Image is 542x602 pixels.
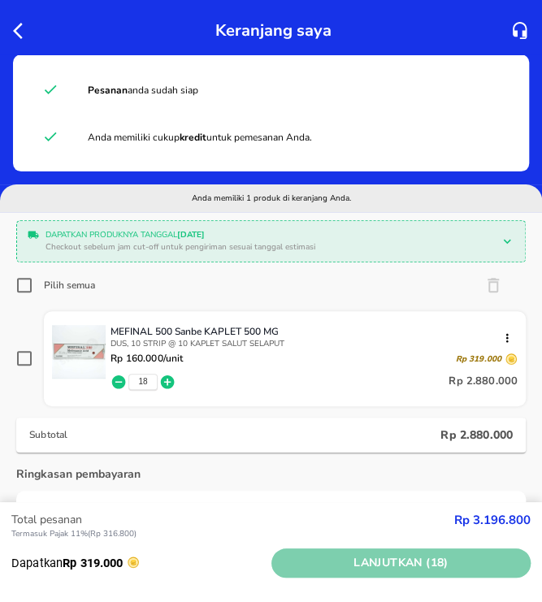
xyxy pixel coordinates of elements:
[88,84,198,97] span: anda sudah siap
[21,225,521,258] div: Dapatkan produknya tanggal[DATE]Checkout sebelum jam cut-off untuk pengiriman sesuai tanggal esti...
[52,325,106,379] img: MEFINAL 500 Sanbe KAPLET 500 MG
[180,131,206,144] strong: kredit
[46,241,490,253] p: Checkout sebelum jam cut-off untuk pengiriman sesuai tanggal estimasi
[44,279,95,292] div: Pilih semua
[11,554,271,572] p: Dapatkan
[111,353,183,364] p: Rp 160.000 /unit
[455,353,501,365] p: Rp 319.000
[11,511,454,528] p: Total pesanan
[46,229,490,241] p: Dapatkan produknya tanggal
[16,466,141,483] p: Ringkasan pembayaran
[177,229,205,240] b: [DATE]
[111,325,505,338] p: MEFINAL 500 Sanbe KAPLET 500 MG
[11,528,454,540] p: Termasuk Pajak 11% ( Rp 316.800 )
[111,338,518,349] p: DUS, 10 STRIP @ 10 KAPLET SALUT SELAPUT
[88,84,128,97] strong: Pesanan
[449,372,518,392] p: Rp 2.880.000
[63,556,123,570] strong: Rp 319.000
[138,376,147,388] button: 18
[271,548,531,578] button: Lanjutkan (18)
[29,428,440,441] p: Subtotal
[215,16,332,45] p: Keranjang saya
[88,131,312,144] span: Anda memiliki cukup untuk pemesanan Anda.
[278,553,525,574] span: Lanjutkan (18)
[454,512,531,528] strong: Rp 3.196.800
[440,427,513,443] p: Rp 2.880.000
